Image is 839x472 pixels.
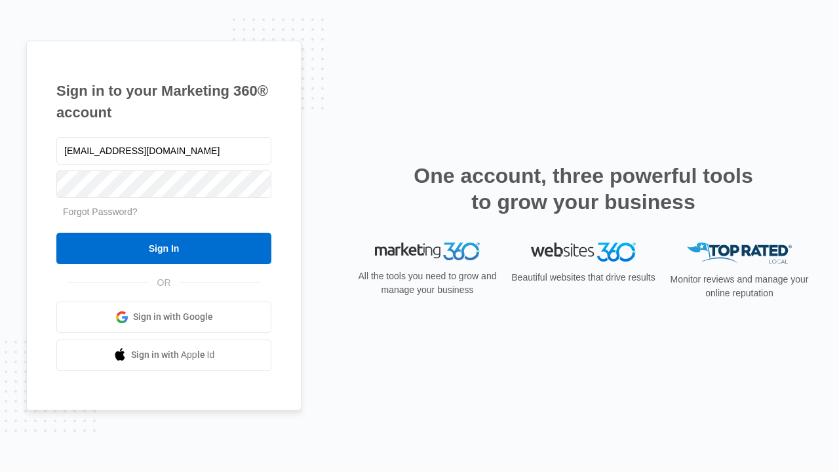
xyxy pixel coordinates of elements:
[133,310,213,324] span: Sign in with Google
[510,271,657,285] p: Beautiful websites that drive results
[63,206,138,217] a: Forgot Password?
[531,243,636,262] img: Websites 360
[666,273,813,300] p: Monitor reviews and manage your online reputation
[56,340,271,371] a: Sign in with Apple Id
[410,163,757,215] h2: One account, three powerful tools to grow your business
[131,348,215,362] span: Sign in with Apple Id
[354,269,501,297] p: All the tools you need to grow and manage your business
[56,233,271,264] input: Sign In
[56,80,271,123] h1: Sign in to your Marketing 360® account
[687,243,792,264] img: Top Rated Local
[56,302,271,333] a: Sign in with Google
[148,276,180,290] span: OR
[375,243,480,261] img: Marketing 360
[56,137,271,165] input: Email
